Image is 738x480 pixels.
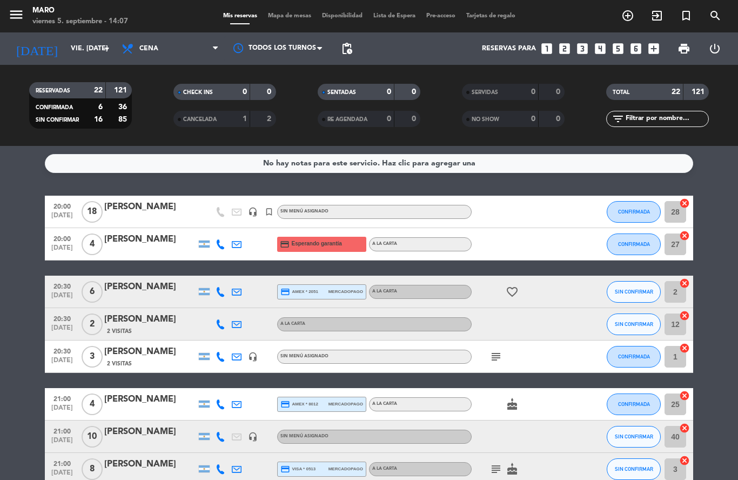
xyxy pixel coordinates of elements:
[183,117,217,122] span: CANCELADA
[328,288,363,295] span: mercadopago
[49,292,76,304] span: [DATE]
[368,13,421,19] span: Lista de Espera
[49,457,76,469] span: 21:00
[49,312,76,324] span: 20:30
[104,232,196,246] div: [PERSON_NAME]
[387,115,391,123] strong: 0
[372,402,397,406] span: A LA CARTA
[49,424,76,437] span: 21:00
[613,6,642,25] span: RESERVAR MESA
[49,212,76,224] span: [DATE]
[472,117,499,122] span: NO SHOW
[98,103,103,111] strong: 6
[672,88,680,96] strong: 22
[248,352,258,362] i: headset_mic
[607,346,661,368] button: CONFIRMADA
[49,244,76,257] span: [DATE]
[412,88,418,96] strong: 0
[692,88,707,96] strong: 121
[679,455,690,466] i: cancel
[615,321,653,327] span: SIN CONFIRMAR
[248,207,258,217] i: headset_mic
[114,86,129,94] strong: 121
[248,432,258,442] i: headset_mic
[699,32,730,65] div: LOG OUT
[104,200,196,214] div: [PERSON_NAME]
[8,6,24,23] i: menu
[629,42,643,56] i: looks_6
[218,13,263,19] span: Mis reservas
[615,466,653,472] span: SIN CONFIRMAR
[461,13,521,19] span: Tarjetas de regalo
[104,425,196,439] div: [PERSON_NAME]
[49,392,76,404] span: 21:00
[280,354,328,358] span: Sin menú asignado
[118,116,129,123] strong: 85
[618,241,650,247] span: CONFIRMADA
[49,324,76,337] span: [DATE]
[104,280,196,294] div: [PERSON_NAME]
[679,198,690,209] i: cancel
[267,115,273,123] strong: 2
[506,285,519,298] i: favorite_border
[82,314,103,335] span: 2
[372,289,397,294] span: A LA CARTA
[104,457,196,471] div: [PERSON_NAME]
[49,279,76,292] span: 20:30
[679,423,690,434] i: cancel
[243,115,247,123] strong: 1
[49,199,76,212] span: 20:00
[340,42,353,55] span: pending_actions
[701,6,730,25] span: BUSCAR
[489,463,502,476] i: subject
[531,88,535,96] strong: 0
[36,117,79,123] span: SIN CONFIRMAR
[8,6,24,26] button: menu
[472,90,498,95] span: SERVIDAS
[8,37,65,61] i: [DATE]
[49,404,76,417] span: [DATE]
[317,13,368,19] span: Disponibilidad
[575,42,589,56] i: looks_3
[387,88,391,96] strong: 0
[540,42,554,56] i: looks_one
[280,464,290,474] i: credit_card
[82,426,103,448] span: 10
[118,103,129,111] strong: 36
[621,9,634,22] i: add_circle_outline
[100,42,113,55] i: arrow_drop_down
[104,345,196,359] div: [PERSON_NAME]
[506,398,519,411] i: cake
[82,458,103,480] span: 8
[556,115,562,123] strong: 0
[49,357,76,369] span: [DATE]
[107,327,132,336] span: 2 Visitas
[558,42,572,56] i: looks_two
[650,9,663,22] i: exit_to_app
[677,42,690,55] span: print
[104,392,196,406] div: [PERSON_NAME]
[372,466,397,471] span: A LA CARTA
[267,88,273,96] strong: 0
[607,394,661,415] button: CONFIRMADA
[32,5,128,16] div: Maro
[618,209,650,215] span: CONFIRMADA
[612,112,625,125] i: filter_list
[607,234,661,255] button: CONFIRMADA
[679,230,690,241] i: cancel
[556,88,562,96] strong: 0
[421,13,461,19] span: Pre-acceso
[607,281,661,303] button: SIN CONFIRMAR
[607,426,661,448] button: SIN CONFIRMAR
[280,322,305,326] span: A LA CARTA
[708,42,721,55] i: power_settings_new
[607,314,661,335] button: SIN CONFIRMAR
[107,359,132,368] span: 2 Visitas
[49,437,76,449] span: [DATE]
[280,287,290,297] i: credit_card
[625,113,708,125] input: Filtrar por nombre...
[489,350,502,363] i: subject
[280,399,290,409] i: credit_card
[607,458,661,480] button: SIN CONFIRMAR
[506,463,519,476] i: cake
